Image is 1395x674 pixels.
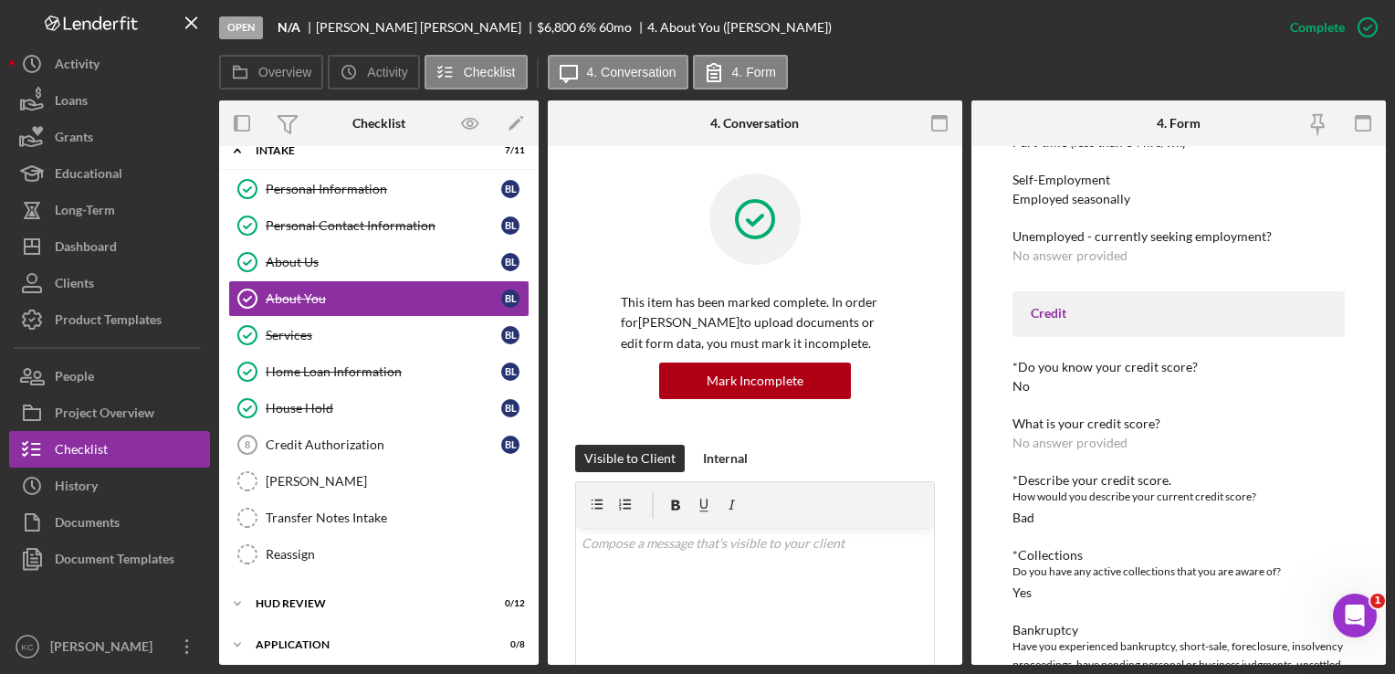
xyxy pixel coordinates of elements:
[1157,116,1201,131] div: 4. Form
[228,207,530,244] a: Personal Contact InformationBL
[266,401,501,416] div: House Hold
[219,16,263,39] div: Open
[1012,379,1030,394] div: No
[599,20,632,35] div: 60 mo
[55,155,122,196] div: Educational
[1012,248,1128,263] div: No answer provided
[425,55,528,90] button: Checklist
[266,218,501,233] div: Personal Contact Information
[587,65,677,79] label: 4. Conversation
[228,280,530,317] a: About YouBL
[55,119,93,160] div: Grants
[647,20,832,35] div: 4. About You ([PERSON_NAME])
[266,547,529,562] div: Reassign
[9,468,210,504] a: History
[501,180,519,198] div: B L
[55,431,108,472] div: Checklist
[659,363,851,399] button: Mark Incomplete
[266,328,501,342] div: Services
[55,395,154,436] div: Project Overview
[9,46,210,82] button: Activity
[621,292,889,353] p: This item has been marked complete. In order for [PERSON_NAME] to upload documents or edit form d...
[9,358,210,395] button: People
[228,244,530,280] a: About UsBL
[228,353,530,390] a: Home Loan InformationBL
[464,65,516,79] label: Checklist
[694,445,757,472] button: Internal
[501,326,519,344] div: B L
[1370,594,1385,608] span: 1
[1012,548,1344,563] div: *Collections
[703,445,748,472] div: Internal
[501,290,519,308] div: B L
[219,55,323,90] button: Overview
[1012,623,1344,637] div: Bankruptcy
[1012,585,1032,600] div: Yes
[245,439,250,450] tspan: 8
[266,255,501,269] div: About Us
[732,65,776,79] label: 4. Form
[228,463,530,500] a: [PERSON_NAME]
[579,20,596,35] div: 6 %
[316,20,537,35] div: [PERSON_NAME] [PERSON_NAME]
[9,82,210,119] button: Loans
[55,192,115,233] div: Long-Term
[584,445,676,472] div: Visible to Client
[9,192,210,228] button: Long-Term
[1012,563,1344,581] div: Do you have any active collections that you are aware of?
[228,390,530,427] a: House HoldBL
[9,431,210,468] button: Checklist
[266,474,529,489] div: [PERSON_NAME]
[9,155,210,192] button: Educational
[46,628,164,669] div: [PERSON_NAME]
[1012,511,1034,525] div: Bad
[1012,360,1344,374] div: *Do you know your credit score?
[575,445,685,472] button: Visible to Client
[9,395,210,431] button: Project Overview
[228,427,530,463] a: 8Credit AuthorizationBL
[693,55,788,90] button: 4. Form
[55,82,88,123] div: Loans
[55,358,94,399] div: People
[1012,473,1344,488] div: *Describe your credit score.
[9,504,210,541] button: Documents
[1012,192,1130,206] div: Employed seasonally
[9,628,210,665] button: KC[PERSON_NAME]
[9,119,210,155] button: Grants
[1333,594,1377,637] iframe: Intercom live chat
[266,437,501,452] div: Credit Authorization
[352,116,405,131] div: Checklist
[21,642,33,652] text: KC
[9,265,210,301] button: Clients
[707,363,803,399] div: Mark Incomplete
[228,171,530,207] a: Personal InformationBL
[228,317,530,353] a: ServicesBL
[548,55,688,90] button: 4. Conversation
[492,598,525,609] div: 0 / 12
[9,301,210,338] button: Product Templates
[266,364,501,379] div: Home Loan Information
[1272,9,1386,46] button: Complete
[266,511,529,525] div: Transfer Notes Intake
[55,265,94,306] div: Clients
[55,46,100,87] div: Activity
[278,20,300,35] b: N/A
[9,541,210,577] button: Document Templates
[501,253,519,271] div: B L
[55,541,174,582] div: Document Templates
[266,182,501,196] div: Personal Information
[55,468,98,509] div: History
[55,228,117,269] div: Dashboard
[492,639,525,650] div: 0 / 8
